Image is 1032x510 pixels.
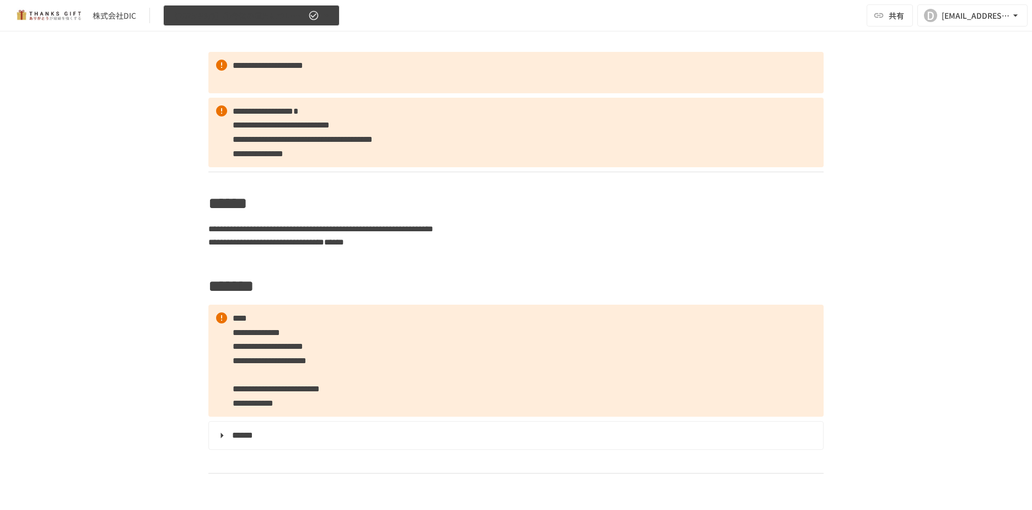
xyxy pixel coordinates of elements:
button: 【2025年9月】①今後の運用についてのご案内/THANKS GIFTキックオフMTG [163,5,340,26]
div: D [924,9,937,22]
div: 株式会社DIC [93,10,136,22]
div: [EMAIL_ADDRESS][DOMAIN_NAME] [942,9,1010,23]
span: 【2025年9月】①今後の運用についてのご案内/THANKS GIFTキックオフMTG [170,9,306,23]
button: D[EMAIL_ADDRESS][DOMAIN_NAME] [917,4,1028,26]
button: 共有 [867,4,913,26]
span: 共有 [889,9,904,22]
img: mMP1OxWUAhQbsRWCurg7vIHe5HqDpP7qZo7fRoNLXQh [13,7,84,24]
